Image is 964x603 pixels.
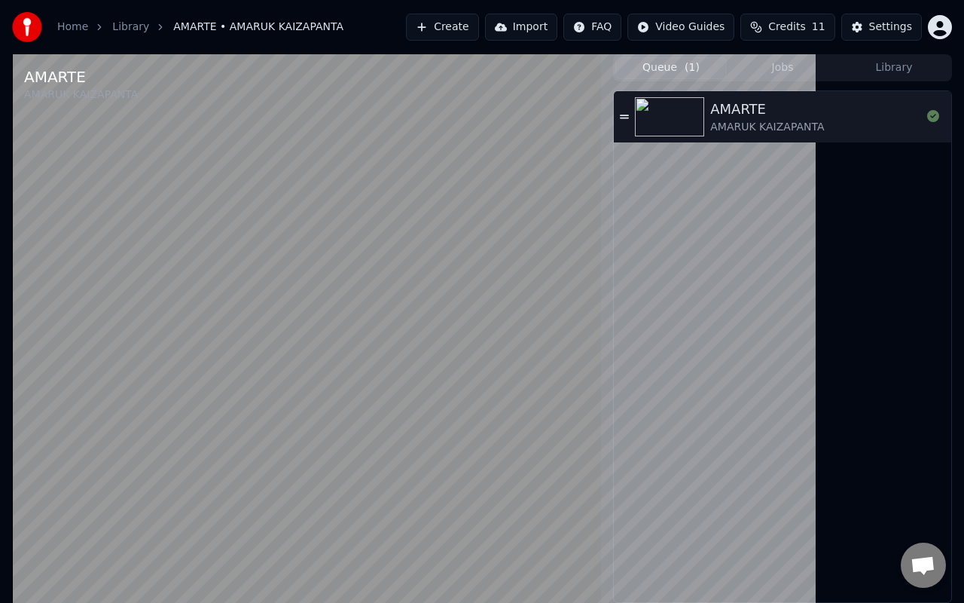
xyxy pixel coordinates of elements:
[615,57,727,79] button: Queue
[838,57,950,79] button: Library
[112,20,149,35] a: Library
[173,20,343,35] span: AMARTE • AMARUK KAIZAPANTA
[727,57,838,79] button: Jobs
[485,14,557,41] button: Import
[685,60,700,75] span: ( 1 )
[869,20,912,35] div: Settings
[768,20,805,35] span: Credits
[12,12,42,42] img: youka
[901,543,946,588] div: Відкритий чат
[24,87,138,103] div: AMARUK KAIZAPANTA
[563,14,621,41] button: FAQ
[710,120,824,135] div: AMARUK KAIZAPANTA
[57,20,343,35] nav: breadcrumb
[627,14,734,41] button: Video Guides
[812,20,825,35] span: 11
[406,14,479,41] button: Create
[57,20,88,35] a: Home
[740,14,834,41] button: Credits11
[710,99,824,120] div: AMARTE
[24,66,138,87] div: AMARTE
[841,14,922,41] button: Settings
